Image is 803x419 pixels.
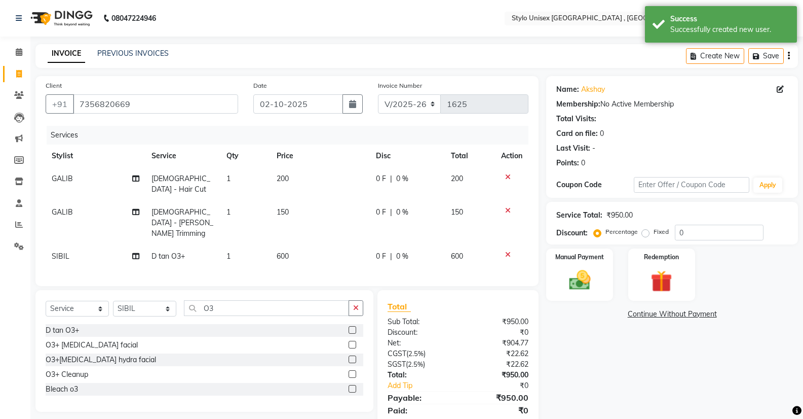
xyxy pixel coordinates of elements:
th: Service [145,145,220,167]
span: [DEMOGRAPHIC_DATA] - Hair Cut [151,174,210,194]
div: ( ) [380,348,458,359]
span: D tan O3+ [151,252,185,261]
span: [DEMOGRAPHIC_DATA] - [PERSON_NAME] Trimming [151,207,213,238]
div: ₹950.00 [458,392,536,404]
span: 1 [226,207,231,217]
div: ₹904.77 [458,338,536,348]
div: O3+ [MEDICAL_DATA] facial [46,340,138,351]
div: Successfully created new user. [670,24,789,35]
label: Manual Payment [555,253,604,262]
label: Fixed [654,227,669,236]
span: GALIB [52,174,73,183]
span: SIBIL [52,252,69,261]
b: 08047224946 [111,4,156,32]
div: Service Total: [556,210,602,221]
div: ₹22.62 [458,359,536,370]
span: | [390,207,392,218]
button: Create New [686,48,744,64]
span: Total [388,301,411,312]
button: +91 [46,94,74,114]
div: Name: [556,84,579,95]
span: 2.5% [408,350,424,358]
div: 0 [581,158,585,168]
a: Akshay [581,84,605,95]
div: O3+ Cleanup [46,369,88,380]
label: Redemption [644,253,679,262]
th: Total [445,145,495,167]
th: Qty [220,145,271,167]
img: logo [26,4,95,32]
button: Apply [753,178,782,193]
div: Bleach o3 [46,384,78,395]
span: 200 [277,174,289,183]
span: 600 [277,252,289,261]
div: Discount: [380,327,458,338]
div: D tan O3+ [46,325,79,336]
span: 0 F [376,207,386,218]
div: ( ) [380,359,458,370]
label: Client [46,81,62,90]
img: _cash.svg [562,268,597,293]
div: Services [47,126,536,145]
div: ₹0 [458,404,536,416]
a: INVOICE [48,45,85,63]
div: Membership: [556,99,600,110]
button: Save [748,48,784,64]
span: 0 % [396,207,408,218]
img: _gift.svg [644,268,679,295]
div: ₹0 [471,380,536,391]
span: 0 % [396,251,408,262]
div: ₹950.00 [458,317,536,327]
div: Total: [380,370,458,380]
th: Stylist [46,145,145,167]
span: 0 F [376,173,386,184]
span: 1 [226,174,231,183]
span: 1 [226,252,231,261]
span: 0 F [376,251,386,262]
th: Price [271,145,370,167]
span: | [390,173,392,184]
div: 0 [600,128,604,139]
div: Card on file: [556,128,598,139]
span: GALIB [52,207,73,217]
div: ₹0 [458,327,536,338]
span: | [390,251,392,262]
span: 200 [451,174,463,183]
th: Disc [370,145,445,167]
input: Search or Scan [184,300,349,316]
input: Search by Name/Mobile/Email/Code [73,94,238,114]
a: PREVIOUS INVOICES [97,49,169,58]
div: Coupon Code [556,180,633,190]
div: Net: [380,338,458,348]
div: - [592,143,595,154]
div: ₹950.00 [606,210,633,221]
span: CGST [388,349,406,358]
label: Percentage [605,227,638,236]
div: Last Visit: [556,143,590,154]
div: Paid: [380,404,458,416]
div: Total Visits: [556,114,596,124]
label: Invoice Number [378,81,422,90]
span: 2.5% [408,360,423,368]
a: Continue Without Payment [548,309,796,320]
span: 0 % [396,173,408,184]
span: SGST [388,360,406,369]
input: Enter Offer / Coupon Code [634,177,749,193]
div: ₹950.00 [458,370,536,380]
span: 150 [451,207,463,217]
span: 600 [451,252,463,261]
a: Add Tip [380,380,471,391]
div: Discount: [556,228,588,238]
span: 150 [277,207,289,217]
div: O3+[MEDICAL_DATA] hydra facial [46,355,156,365]
div: Success [670,14,789,24]
div: Payable: [380,392,458,404]
th: Action [495,145,528,167]
div: Points: [556,158,579,168]
label: Date [253,81,267,90]
div: Sub Total: [380,317,458,327]
div: No Active Membership [556,99,788,110]
div: ₹22.62 [458,348,536,359]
